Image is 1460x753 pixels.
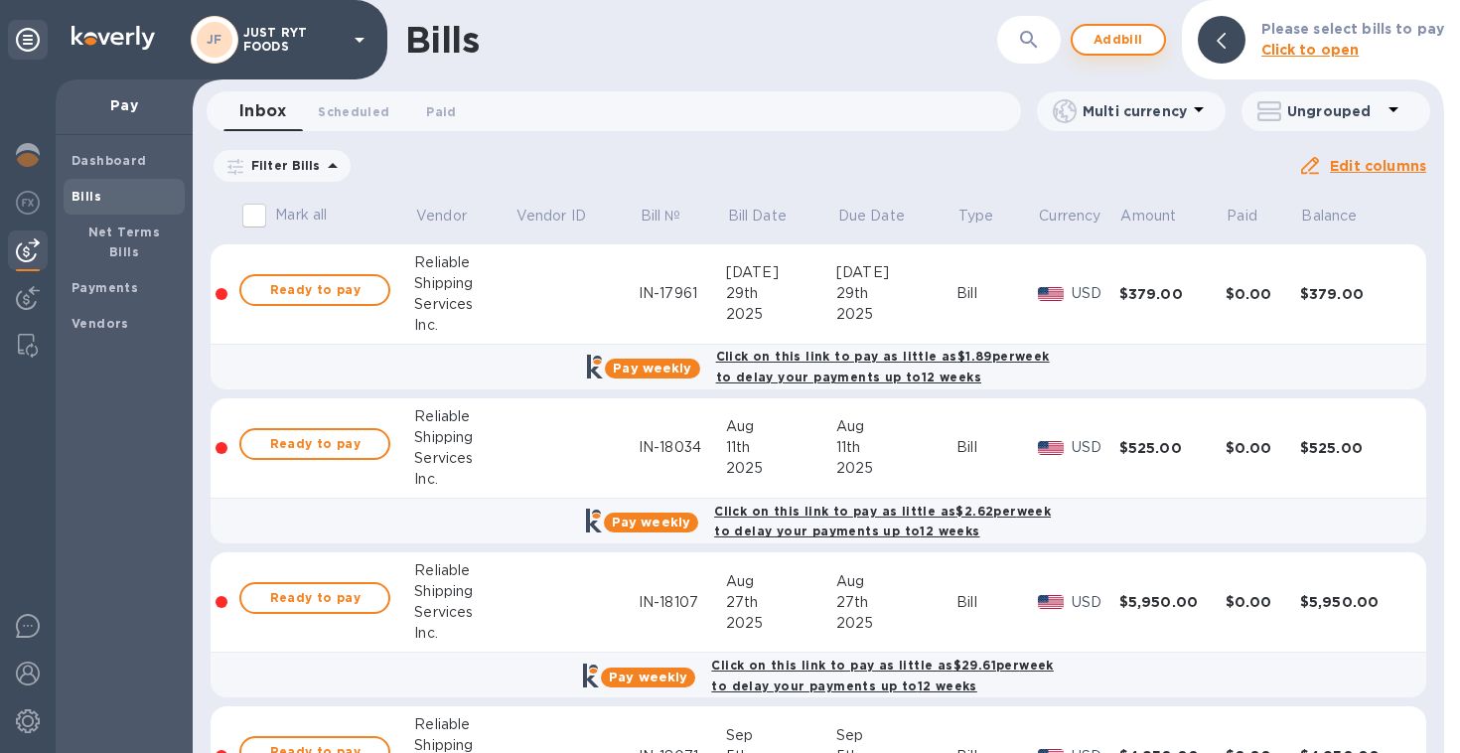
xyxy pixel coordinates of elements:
[838,206,905,226] p: Due Date
[1300,438,1406,458] div: $525.00
[836,262,956,283] div: [DATE]
[414,469,514,490] div: Inc.
[72,280,138,295] b: Payments
[318,101,389,122] span: Scheduled
[956,592,1037,613] div: Bill
[1120,206,1176,226] p: Amount
[726,613,836,634] div: 2025
[836,725,956,746] div: Sep
[1083,101,1187,121] p: Multi currency
[257,432,372,456] span: Ready to pay
[726,458,836,479] div: 2025
[726,725,836,746] div: Sep
[641,206,681,226] p: Bill №
[414,252,514,273] div: Reliable
[836,437,956,458] div: 11th
[414,427,514,448] div: Shipping
[1261,42,1360,58] b: Click to open
[956,283,1037,304] div: Bill
[728,206,812,226] span: Bill Date
[416,206,493,226] span: Vendor
[207,32,222,47] b: JF
[426,101,456,122] span: Paid
[612,515,690,529] b: Pay weekly
[1038,595,1065,609] img: USD
[1227,206,1257,226] p: Paid
[726,592,836,613] div: 27th
[1120,206,1202,226] span: Amount
[1261,21,1444,37] b: Please select bills to pay
[239,582,390,614] button: Ready to pay
[1300,592,1406,612] div: $5,950.00
[275,205,327,226] p: Mark all
[257,278,372,302] span: Ready to pay
[1119,438,1226,458] div: $525.00
[516,206,612,226] span: Vendor ID
[239,274,390,306] button: Ready to pay
[726,416,836,437] div: Aug
[414,315,514,336] div: Inc.
[1038,287,1065,301] img: USD
[1226,284,1300,304] div: $0.00
[836,304,956,325] div: 2025
[1330,158,1426,174] u: Edit columns
[1089,28,1148,52] span: Add bill
[838,206,931,226] span: Due Date
[239,97,286,125] span: Inbox
[1039,206,1100,226] p: Currency
[1119,284,1226,304] div: $379.00
[1072,283,1119,304] p: USD
[726,283,836,304] div: 29th
[639,592,726,613] div: IN-18107
[726,571,836,592] div: Aug
[414,448,514,469] div: Services
[414,560,514,581] div: Reliable
[414,294,514,315] div: Services
[1287,101,1382,121] p: Ungrouped
[257,586,372,610] span: Ready to pay
[72,316,129,331] b: Vendors
[1226,438,1300,458] div: $0.00
[8,20,48,60] div: Unpin categories
[836,283,956,304] div: 29th
[16,191,40,215] img: Foreign exchange
[958,206,994,226] p: Type
[243,157,321,174] p: Filter Bills
[613,361,691,376] b: Pay weekly
[1072,437,1119,458] p: USD
[414,714,514,735] div: Reliable
[639,283,726,304] div: IN-17961
[1227,206,1283,226] span: Paid
[1038,441,1065,455] img: USD
[711,658,1053,693] b: Click on this link to pay as little as $29.61 per week to delay your payments up to 12 weeks
[726,437,836,458] div: 11th
[414,623,514,644] div: Inc.
[414,581,514,602] div: Shipping
[714,504,1051,539] b: Click on this link to pay as little as $2.62 per week to delay your payments up to 12 weeks
[836,458,956,479] div: 2025
[639,437,726,458] div: IN-18034
[72,189,101,204] b: Bills
[836,416,956,437] div: Aug
[516,206,586,226] p: Vendor ID
[1301,206,1383,226] span: Balance
[72,26,155,50] img: Logo
[72,95,177,115] p: Pay
[1300,284,1406,304] div: $379.00
[1071,24,1166,56] button: Addbill
[641,206,707,226] span: Bill №
[609,670,687,684] b: Pay weekly
[1072,592,1119,613] p: USD
[716,349,1050,384] b: Click on this link to pay as little as $1.89 per week to delay your payments up to 12 weeks
[726,262,836,283] div: [DATE]
[726,304,836,325] div: 2025
[72,153,147,168] b: Dashboard
[414,273,514,294] div: Shipping
[836,571,956,592] div: Aug
[88,225,161,259] b: Net Terms Bills
[405,19,479,61] h1: Bills
[243,26,343,54] p: JUST RYT FOODS
[1301,206,1357,226] p: Balance
[414,406,514,427] div: Reliable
